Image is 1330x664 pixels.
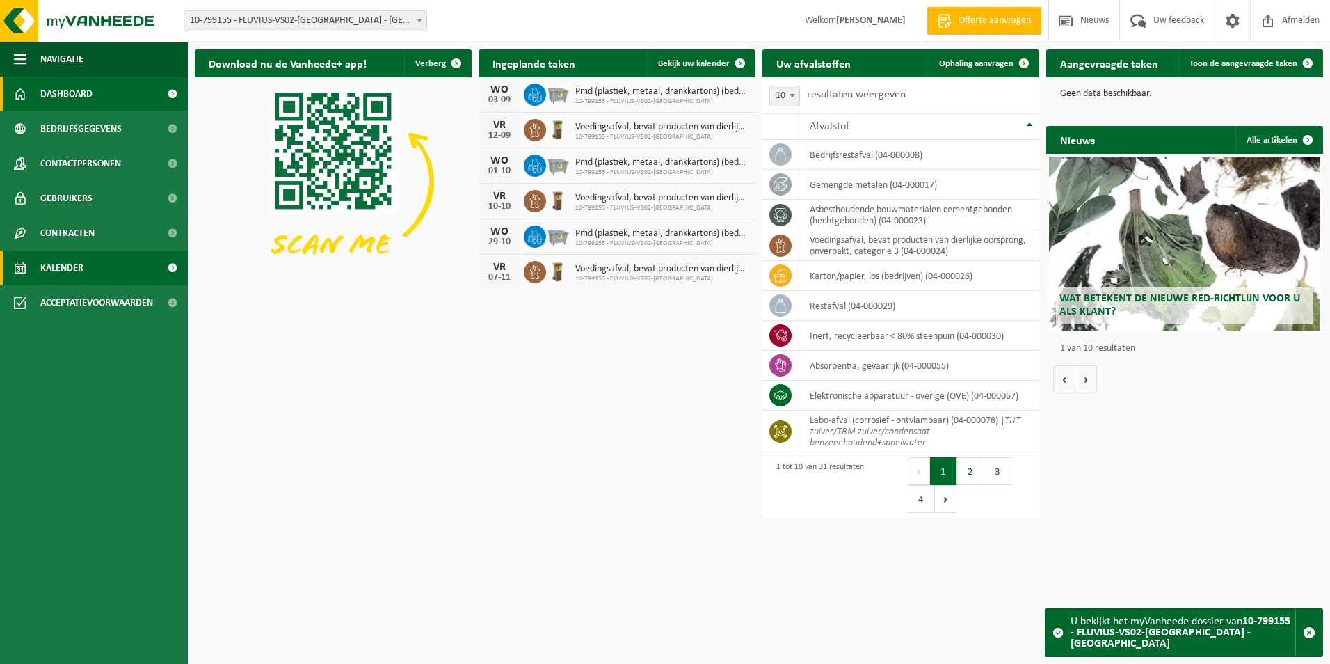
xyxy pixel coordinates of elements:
[647,49,754,77] a: Bekijk uw kalender
[575,239,748,248] span: 10-799155 - FLUVIUS-VS02-[GEOGRAPHIC_DATA]
[486,155,513,166] div: WO
[1235,126,1322,154] a: Alle artikelen
[799,291,1039,321] td: restafval (04-000029)
[935,485,956,513] button: Next
[1049,157,1320,331] a: Wat betekent de nieuwe RED-richtlijn voor u als klant?
[184,11,426,31] span: 10-799155 - FLUVIUS-VS02-TORHOUT - TORHOUT
[486,95,513,105] div: 03-09
[810,121,849,132] span: Afvalstof
[770,86,799,106] span: 10
[1046,49,1172,77] h2: Aangevraagde taken
[40,77,93,111] span: Dashboard
[1060,89,1309,99] p: Geen data beschikbaar.
[415,59,446,68] span: Verberg
[575,157,748,168] span: Pmd (plastiek, metaal, drankkartons) (bedrijven)
[575,97,748,106] span: 10-799155 - FLUVIUS-VS02-[GEOGRAPHIC_DATA]
[575,264,748,275] span: Voedingsafval, bevat producten van dierlijke oorsprong, onverpakt, categorie 3
[799,200,1039,230] td: asbesthoudende bouwmaterialen cementgebonden (hechtgebonden) (04-000023)
[486,84,513,95] div: WO
[769,86,800,106] span: 10
[40,216,95,251] span: Contracten
[40,146,121,181] span: Contactpersonen
[799,170,1039,200] td: gemengde metalen (04-000017)
[810,416,1020,448] i: THT zuiver/TBM zuiver/condensaat benzeenhoudend+spoelwater
[957,457,984,485] button: 2
[546,259,570,283] img: WB-0140-HPE-BN-01
[486,120,513,131] div: VR
[799,230,1039,261] td: voedingsafval, bevat producten van dierlijke oorsprong, onverpakt, categorie 3 (04-000024)
[908,457,930,485] button: Previous
[658,59,730,68] span: Bekijk uw kalender
[546,188,570,212] img: WB-0140-HPE-BN-01
[404,49,470,77] button: Verberg
[1060,344,1316,354] p: 1 van 10 resultaten
[807,89,906,100] label: resultaten weergeven
[939,59,1013,68] span: Ophaling aanvragen
[184,10,427,31] span: 10-799155 - FLUVIUS-VS02-TORHOUT - TORHOUT
[1071,616,1290,649] strong: 10-799155 - FLUVIUS-VS02-[GEOGRAPHIC_DATA] - [GEOGRAPHIC_DATA]
[1189,59,1297,68] span: Toon de aangevraagde taken
[575,86,748,97] span: Pmd (plastiek, metaal, drankkartons) (bedrijven)
[486,131,513,141] div: 12-09
[1075,365,1097,393] button: Volgende
[575,168,748,177] span: 10-799155 - FLUVIUS-VS02-[GEOGRAPHIC_DATA]
[40,42,83,77] span: Navigatie
[769,456,864,514] div: 1 tot 10 van 31 resultaten
[930,457,957,485] button: 1
[799,351,1039,381] td: absorbentia, gevaarlijk (04-000055)
[575,204,748,212] span: 10-799155 - FLUVIUS-VS02-[GEOGRAPHIC_DATA]
[1071,609,1295,656] div: U bekijkt het myVanheede dossier van
[486,237,513,247] div: 29-10
[908,485,935,513] button: 4
[984,457,1011,485] button: 3
[575,228,748,239] span: Pmd (plastiek, metaal, drankkartons) (bedrijven)
[575,193,748,204] span: Voedingsafval, bevat producten van dierlijke oorsprong, onverpakt, categorie 3
[479,49,589,77] h2: Ingeplande taken
[799,261,1039,291] td: karton/papier, los (bedrijven) (04-000026)
[40,251,83,285] span: Kalender
[486,202,513,212] div: 10-10
[486,273,513,283] div: 07-11
[40,181,93,216] span: Gebruikers
[1059,293,1300,317] span: Wat betekent de nieuwe RED-richtlijn voor u als klant?
[195,77,472,285] img: Download de VHEPlus App
[928,49,1038,77] a: Ophaling aanvragen
[799,411,1039,452] td: labo-afval (corrosief - ontvlambaar) (04-000078) |
[575,275,748,283] span: 10-799155 - FLUVIUS-VS02-[GEOGRAPHIC_DATA]
[762,49,865,77] h2: Uw afvalstoffen
[836,15,906,26] strong: [PERSON_NAME]
[546,81,570,105] img: WB-2500-GAL-GY-01
[486,166,513,176] div: 01-10
[1053,365,1075,393] button: Vorige
[799,321,1039,351] td: inert, recycleerbaar < 80% steenpuin (04-000030)
[195,49,380,77] h2: Download nu de Vanheede+ app!
[1178,49,1322,77] a: Toon de aangevraagde taken
[575,122,748,133] span: Voedingsafval, bevat producten van dierlijke oorsprong, onverpakt, categorie 3
[1046,126,1109,153] h2: Nieuws
[927,7,1041,35] a: Offerte aanvragen
[486,191,513,202] div: VR
[40,111,122,146] span: Bedrijfsgegevens
[486,226,513,237] div: WO
[486,262,513,273] div: VR
[546,223,570,247] img: WB-2500-GAL-GY-01
[40,285,153,320] span: Acceptatievoorwaarden
[546,152,570,176] img: WB-2500-GAL-GY-01
[575,133,748,141] span: 10-799155 - FLUVIUS-VS02-[GEOGRAPHIC_DATA]
[955,14,1034,28] span: Offerte aanvragen
[546,117,570,141] img: WB-0140-HPE-BN-01
[799,140,1039,170] td: bedrijfsrestafval (04-000008)
[799,381,1039,411] td: elektronische apparatuur - overige (OVE) (04-000067)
